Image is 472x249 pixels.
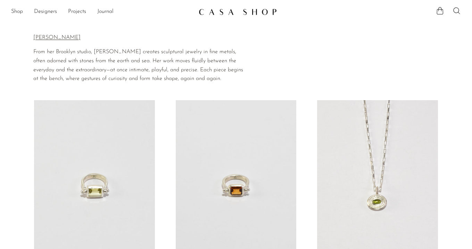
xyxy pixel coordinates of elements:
[34,7,57,16] a: Designers
[11,7,23,16] a: Shop
[33,48,246,83] p: From her Brooklyn studio, [PERSON_NAME] creates sculptural jewelry in fine metals, often adorned ...
[97,7,114,16] a: Journal
[11,6,193,18] ul: NEW HEADER MENU
[68,7,86,16] a: Projects
[11,6,193,18] nav: Desktop navigation
[33,33,246,42] p: [PERSON_NAME]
